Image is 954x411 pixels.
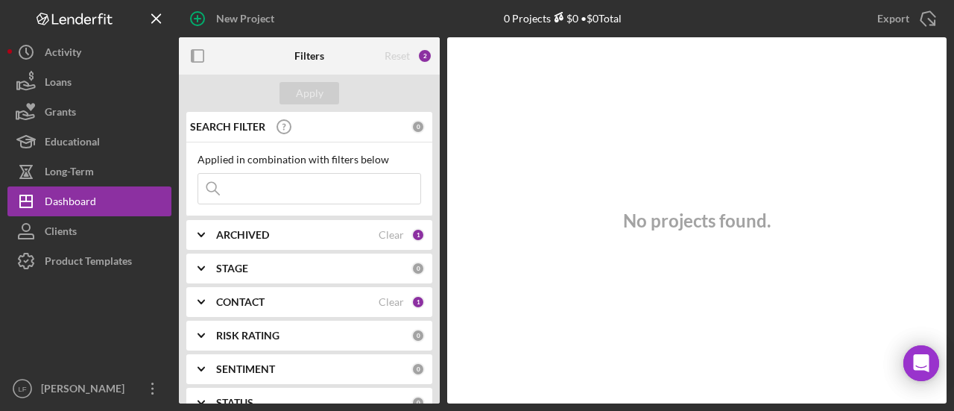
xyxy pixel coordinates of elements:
b: STATUS [216,397,253,409]
div: Grants [45,97,76,131]
button: Export [862,4,947,34]
b: CONTACT [216,296,265,308]
button: Clients [7,216,171,246]
div: $0 [551,12,578,25]
b: RISK RATING [216,330,279,342]
button: New Project [179,4,289,34]
div: Apply [296,82,323,104]
div: Clear [379,296,404,308]
div: 2 [417,48,432,63]
div: New Project [216,4,274,34]
div: Loans [45,67,72,101]
div: Clear [379,229,404,241]
div: Open Intercom Messenger [903,345,939,381]
div: Long-Term [45,157,94,190]
div: Activity [45,37,81,71]
div: 1 [411,295,425,309]
b: SEARCH FILTER [190,121,265,133]
div: Educational [45,127,100,160]
div: 0 [411,329,425,342]
div: Applied in combination with filters below [198,154,421,166]
b: ARCHIVED [216,229,269,241]
button: Loans [7,67,171,97]
h3: No projects found. [623,210,771,231]
div: 0 [411,120,425,134]
text: LF [18,385,26,393]
b: SENTIMENT [216,363,275,375]
button: Long-Term [7,157,171,186]
div: Product Templates [45,246,132,280]
div: Clients [45,216,77,250]
button: Apply [279,82,339,104]
b: Filters [294,50,324,62]
div: 0 [411,396,425,410]
div: 1 [411,228,425,242]
button: Educational [7,127,171,157]
div: 0 [411,262,425,275]
div: Reset [385,50,410,62]
button: Grants [7,97,171,127]
div: 0 Projects • $0 Total [504,12,622,25]
div: Dashboard [45,186,96,220]
div: 0 [411,363,425,376]
button: LF[PERSON_NAME] [7,374,171,404]
button: Product Templates [7,246,171,276]
b: STAGE [216,263,248,274]
div: Export [877,4,909,34]
button: Activity [7,37,171,67]
div: [PERSON_NAME] [37,374,134,407]
button: Dashboard [7,186,171,216]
